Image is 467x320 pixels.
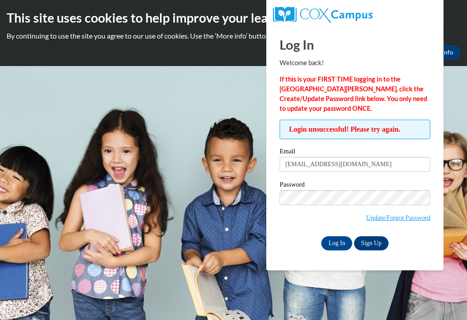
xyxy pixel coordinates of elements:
[280,120,430,139] span: Login unsuccessful! Please try again.
[432,285,460,313] iframe: Button to launch messaging window
[366,214,430,221] a: Update/Forgot Password
[7,9,460,27] h2: This site uses cookies to help improve your learning experience.
[321,236,352,250] input: Log In
[280,58,430,68] p: Welcome back!
[354,236,389,250] a: Sign Up
[280,181,430,190] label: Password
[280,35,430,54] h1: Log In
[280,148,430,157] label: Email
[273,7,372,23] img: COX Campus
[280,75,427,112] strong: If this is your FIRST TIME logging in to the [GEOGRAPHIC_DATA][PERSON_NAME], click the Create/Upd...
[7,31,460,41] p: By continuing to use the site you agree to our use of cookies. Use the ‘More info’ button to read...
